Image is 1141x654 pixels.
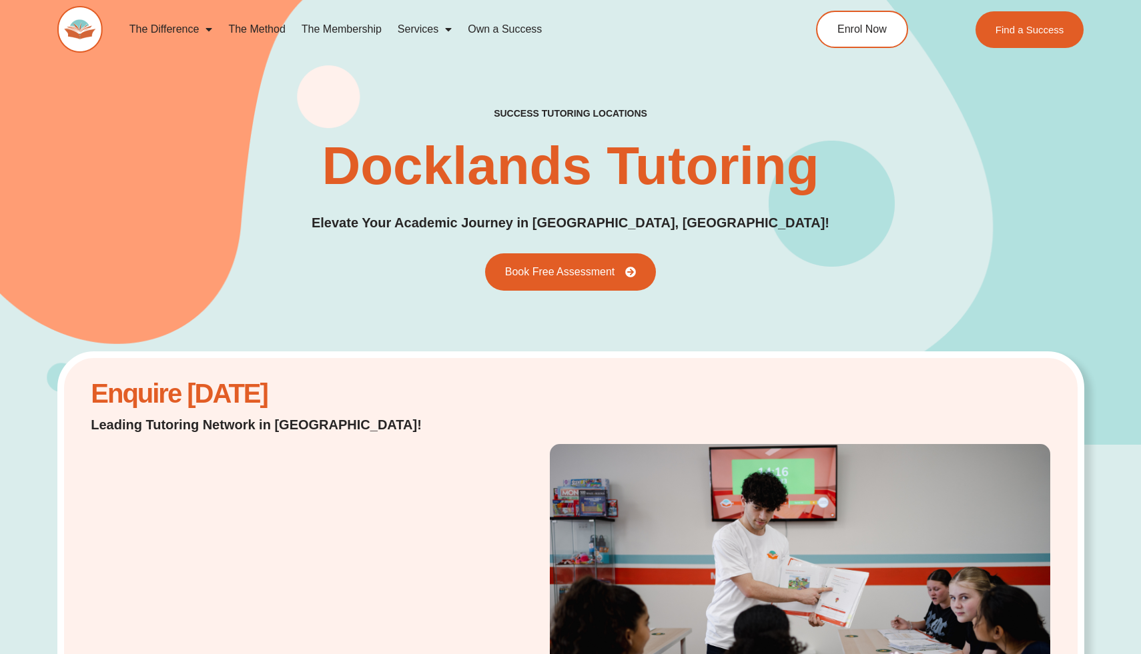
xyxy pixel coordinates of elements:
[494,107,647,119] h2: success tutoring locations
[837,24,887,35] span: Enrol Now
[312,213,829,233] p: Elevate Your Academic Journey in [GEOGRAPHIC_DATA], [GEOGRAPHIC_DATA]!
[505,267,615,277] span: Book Free Assessment
[91,385,440,402] h2: Enquire [DATE]
[91,415,440,434] p: Leading Tutoring Network in [GEOGRAPHIC_DATA]!
[294,14,390,45] a: The Membership
[220,14,293,45] a: The Method
[996,25,1064,35] span: Find a Success
[460,14,550,45] a: Own a Success
[121,14,221,45] a: The Difference
[322,139,819,193] h1: Docklands Tutoring
[816,11,908,48] a: Enrol Now
[485,253,657,291] a: Book Free Assessment
[976,11,1084,48] a: Find a Success
[390,14,460,45] a: Services
[121,14,757,45] nav: Menu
